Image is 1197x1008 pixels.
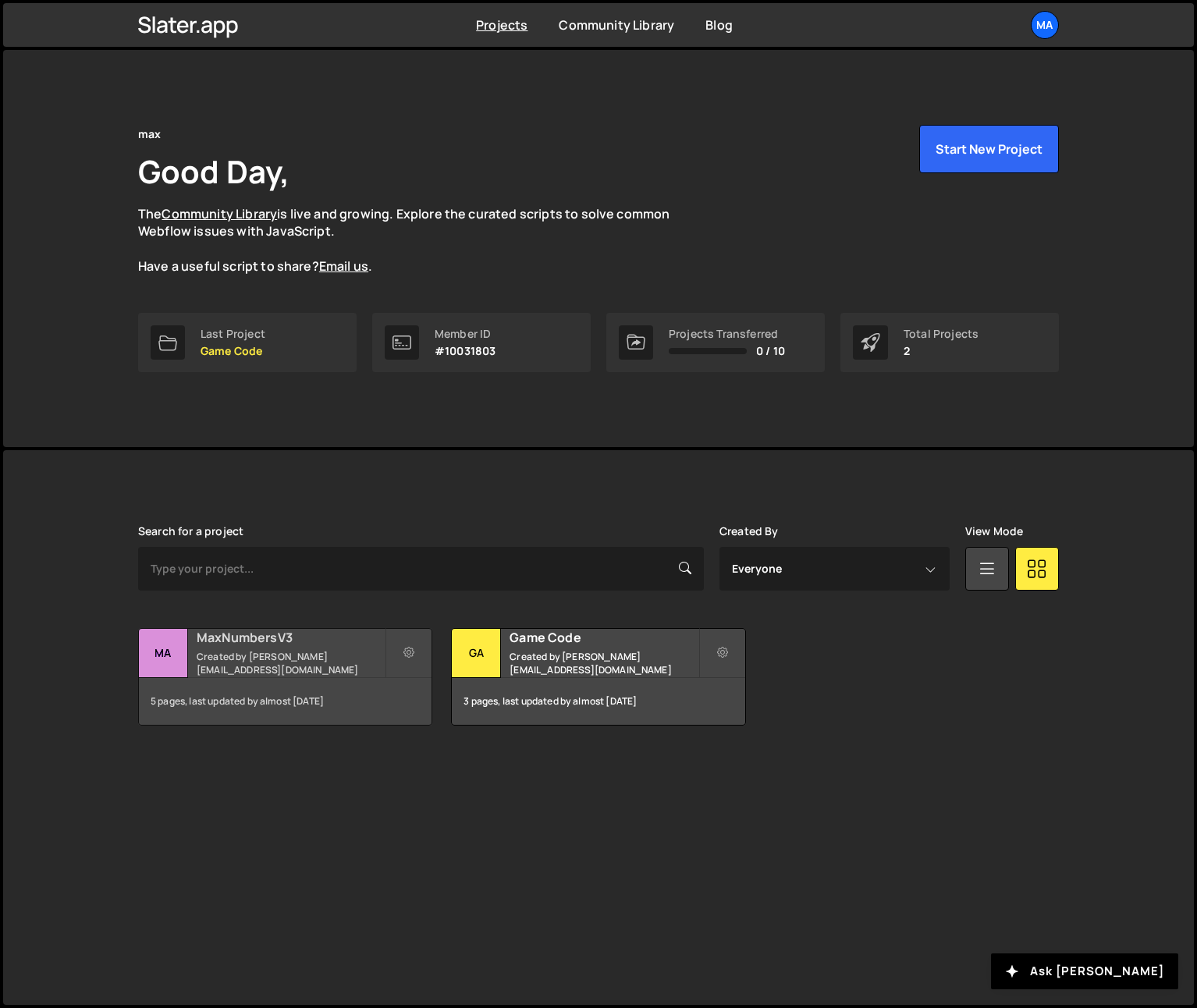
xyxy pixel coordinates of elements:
div: Ga [452,629,501,678]
a: Last Project Game Code [138,313,357,372]
p: #10031803 [435,345,495,357]
div: Total Projects [904,328,979,340]
a: Ga Game Code Created by [PERSON_NAME][EMAIL_ADDRESS][DOMAIN_NAME] 3 pages, last updated by almost... [451,628,745,726]
a: ma [1031,11,1059,39]
h2: Game Code [510,629,698,646]
div: max [138,125,161,144]
span: 0 / 10 [756,345,785,357]
a: Blog [705,16,733,34]
a: Community Library [162,205,277,222]
button: Start New Project [919,125,1059,173]
p: 2 [904,345,979,357]
p: The is live and growing. Explore the curated scripts to solve common Webflow issues with JavaScri... [138,205,700,275]
h2: MaxNumbersV3 [197,629,385,646]
a: Projects [476,16,527,34]
input: Type your project... [138,547,704,591]
p: Game Code [201,345,265,357]
small: Created by [PERSON_NAME][EMAIL_ADDRESS][DOMAIN_NAME] [197,650,385,676]
div: Projects Transferred [669,328,785,340]
h1: Good Day, [138,150,289,193]
label: Created By [719,525,779,538]
button: Ask [PERSON_NAME] [991,953,1178,989]
label: Search for a project [138,525,243,538]
a: Ma MaxNumbersV3 Created by [PERSON_NAME][EMAIL_ADDRESS][DOMAIN_NAME] 5 pages, last updated by alm... [138,628,432,726]
a: Community Library [559,16,674,34]
a: Email us [319,257,368,275]
label: View Mode [965,525,1023,538]
div: Ma [139,629,188,678]
div: 5 pages, last updated by almost [DATE] [139,678,432,725]
div: Member ID [435,328,495,340]
div: Last Project [201,328,265,340]
div: 3 pages, last updated by almost [DATE] [452,678,744,725]
small: Created by [PERSON_NAME][EMAIL_ADDRESS][DOMAIN_NAME] [510,650,698,676]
